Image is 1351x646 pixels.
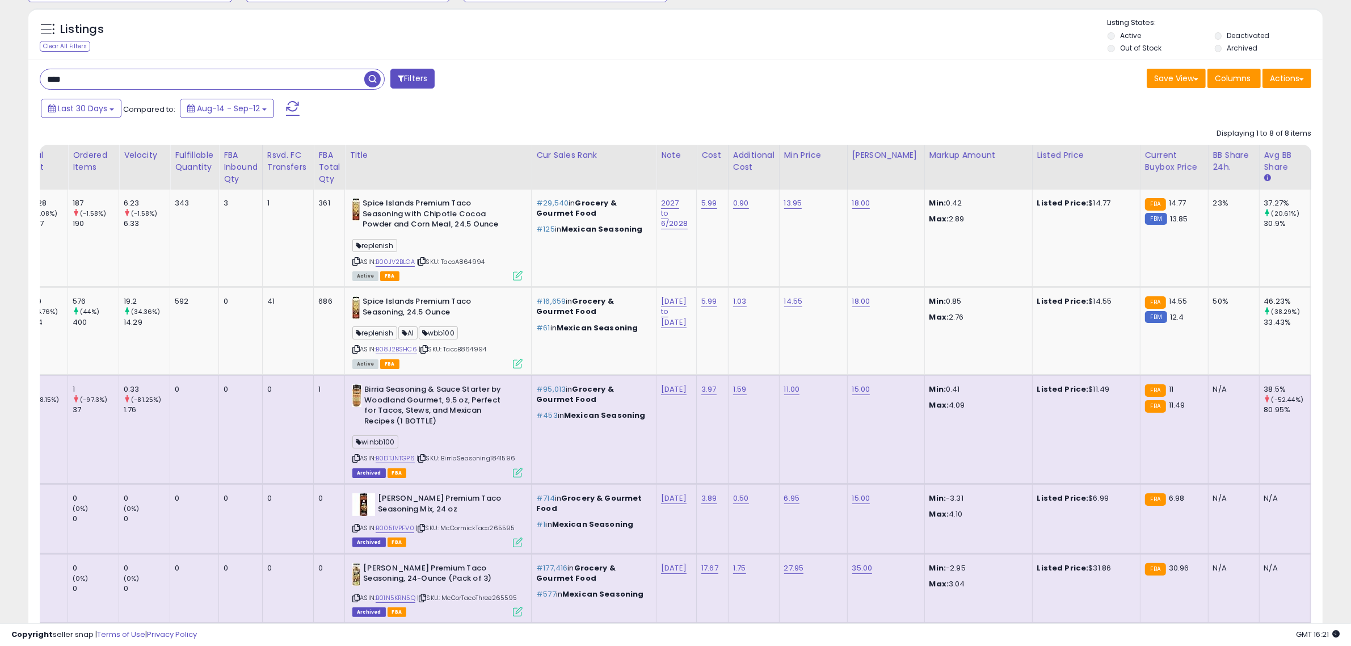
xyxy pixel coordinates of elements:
button: Actions [1262,69,1311,88]
a: 14.55 [784,296,803,307]
span: 11.49 [1169,400,1185,410]
div: Displaying 1 to 8 of 8 items [1217,128,1311,139]
img: 41E8fYr-QBL._SL40_.jpg [352,493,375,516]
div: 23% [1213,198,1251,208]
small: FBA [1145,296,1166,309]
span: #16,659 [536,296,566,307]
small: (0%) [73,574,89,583]
p: 2.76 [929,312,1024,322]
p: in [536,198,647,219]
b: Listed Price: [1037,198,1089,208]
div: 1.76 [124,405,170,415]
a: B01N5KRN5Q [376,593,415,603]
b: Spice Islands Premium Taco Seasoning, 24.5 Ounce [363,296,500,320]
p: 0.85 [929,296,1024,307]
span: | SKU: McCormickTaco265595 [416,523,515,532]
p: in [536,224,647,234]
strong: Min: [929,563,946,573]
button: Filters [390,69,435,89]
a: B005IVPFV0 [376,523,414,533]
div: 22.17 [22,405,68,415]
span: Mexican Seasoning [564,410,646,421]
p: 4.10 [929,509,1024,519]
div: Title [350,149,527,161]
div: 0 [124,584,170,594]
small: FBA [1145,400,1166,413]
small: (44%) [80,307,99,316]
h5: Listings [60,22,104,37]
div: N/A [1213,493,1251,504]
div: N/A [1264,563,1302,573]
b: Listed Price: [1037,384,1089,395]
span: FBA [380,359,399,369]
span: replenish [352,326,397,339]
span: Last 30 Days [58,103,107,114]
label: Archived [1227,43,1258,53]
div: ASIN: [352,384,523,476]
div: Min Price [784,149,843,161]
p: in [536,410,647,421]
div: 0 [267,563,305,573]
small: (38.29%) [1272,307,1300,316]
div: 0 [175,563,210,573]
span: #177,416 [536,563,567,573]
div: FBA Total Qty [318,149,340,185]
small: (-1.58%) [80,209,106,218]
p: 3.04 [929,579,1024,589]
p: 4.09 [929,400,1024,410]
span: #125 [536,224,555,234]
a: [DATE] [661,563,687,574]
p: in [536,384,647,405]
div: $31.86 [1037,563,1131,573]
div: 37.27% [1264,198,1310,208]
div: 0 [224,563,254,573]
strong: Max: [929,312,949,322]
div: Total Profit [22,149,63,173]
span: Columns [1215,73,1251,84]
a: 2027 to 6/2028 [661,198,688,229]
small: FBA [1145,493,1166,506]
b: Listed Price: [1037,296,1089,307]
strong: Min: [929,198,946,208]
div: Additional Cost [733,149,775,173]
strong: Min: [929,493,946,504]
strong: Min: [929,384,946,395]
div: 1 [73,384,119,395]
span: 13.85 [1170,213,1188,224]
div: 37 [73,405,119,415]
div: ASIN: [352,493,523,546]
div: 0 [318,563,336,573]
div: ASIN: [352,563,523,616]
p: in [536,323,647,333]
div: Rsvd. FC Transfers [267,149,309,173]
span: Compared to: [123,104,175,115]
p: -2.95 [929,563,1024,573]
a: 27.95 [784,563,804,574]
span: Mexican Seasoning [562,589,644,599]
small: (20.61%) [1272,209,1299,218]
span: #714 [536,493,555,504]
span: Mexican Seasoning [557,322,638,333]
div: 400 [73,317,119,328]
div: 0 [22,563,68,573]
b: [PERSON_NAME] Premium Taco Seasoning, 24-Ounce (Pack of 3) [363,563,501,587]
div: 592 [175,296,210,307]
img: 41N-nPkxw6L._SL40_.jpg [352,563,360,586]
div: $11.49 [1037,384,1131,395]
div: 1 [267,198,305,208]
div: 6.23 [124,198,170,208]
a: B08J2BSHC6 [376,345,417,354]
div: 270.9 [22,296,68,307]
div: 41 [267,296,305,307]
span: FBA [388,538,407,547]
span: 2025-10-13 16:21 GMT [1296,629,1340,640]
a: 0.50 [733,493,749,504]
div: 33.43% [1264,317,1310,328]
div: $14.55 [1037,296,1131,307]
img: 31IGWNqzIuL._SL40_.jpg [352,384,361,407]
b: Listed Price: [1037,493,1089,504]
b: [PERSON_NAME] Premium Taco Seasoning Mix, 24 oz [378,493,516,517]
div: seller snap | | [11,630,197,640]
div: 0 [267,493,305,504]
span: AI [398,326,418,339]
